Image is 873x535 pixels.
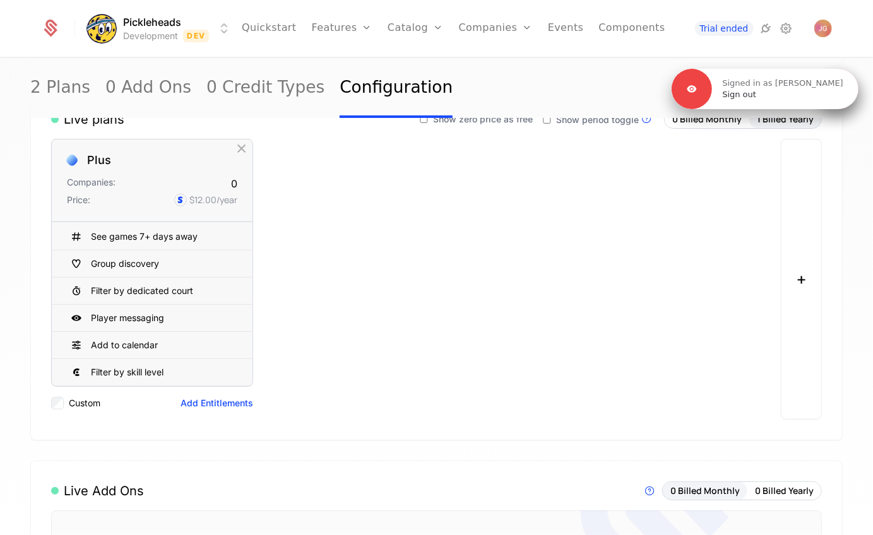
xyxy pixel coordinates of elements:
[51,482,144,500] div: Live Add Ons
[52,359,252,386] div: Filter by skill level
[69,397,100,409] label: Custom
[340,59,453,118] a: Configuration
[665,110,749,128] button: 0 Billed Monthly
[189,194,237,206] div: $12.00 /year
[722,89,756,100] a: Sign out
[90,15,232,42] button: Select environment
[91,339,158,351] div: Add to calendar
[91,257,159,270] div: Group discovery
[51,139,253,420] div: PlusCompanies:0Price:$12.00/yearSee games 7+ days awayGroup discoveryFilter by dedicated courtPla...
[747,482,821,500] button: 0 Billed Yearly
[91,230,198,243] div: See games 7+ days away
[722,78,843,89] p: Signed in as [PERSON_NAME]
[91,285,193,297] div: Filter by dedicated court
[781,139,822,420] button: +
[52,305,252,332] div: Player messaging
[227,228,242,245] div: Hide Entitlement
[91,366,163,379] div: Filter by skill level
[759,21,774,36] a: Integrations
[420,115,428,124] input: Show zero price as free
[67,176,116,191] div: Companies:
[91,312,164,324] div: Player messaging
[814,20,832,37] img: Jeff Gordon
[814,20,832,37] button: Open user button
[30,59,90,118] a: 2 Plans
[123,15,181,30] span: Pickleheads
[227,310,242,326] div: Hide Entitlement
[227,283,242,299] div: Hide Entitlement
[52,223,252,250] div: See games 7+ days away
[181,397,253,409] button: Add Entitlements
[227,337,242,353] div: Hide Entitlement
[86,13,117,44] img: Pickleheads
[231,176,237,191] div: 0
[227,364,242,380] div: Hide Entitlement
[52,278,252,305] div: Filter by dedicated court
[749,110,821,128] button: 1 Billed Yearly
[663,482,747,500] button: 0 Billed Monthly
[556,115,639,124] span: Show period toggle
[183,30,209,42] span: Dev
[433,115,533,124] span: Show zero price as free
[67,194,90,206] div: Price:
[52,250,252,278] div: Group discovery
[695,21,754,36] a: Trial ended
[227,256,242,272] div: Hide Entitlement
[105,59,191,118] a: 0 Add Ons
[779,21,794,36] a: Settings
[123,30,178,42] div: Development
[87,155,111,166] div: Plus
[52,332,252,359] div: Add to calendar
[51,110,124,128] div: Live plans
[206,59,324,118] a: 0 Credit Types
